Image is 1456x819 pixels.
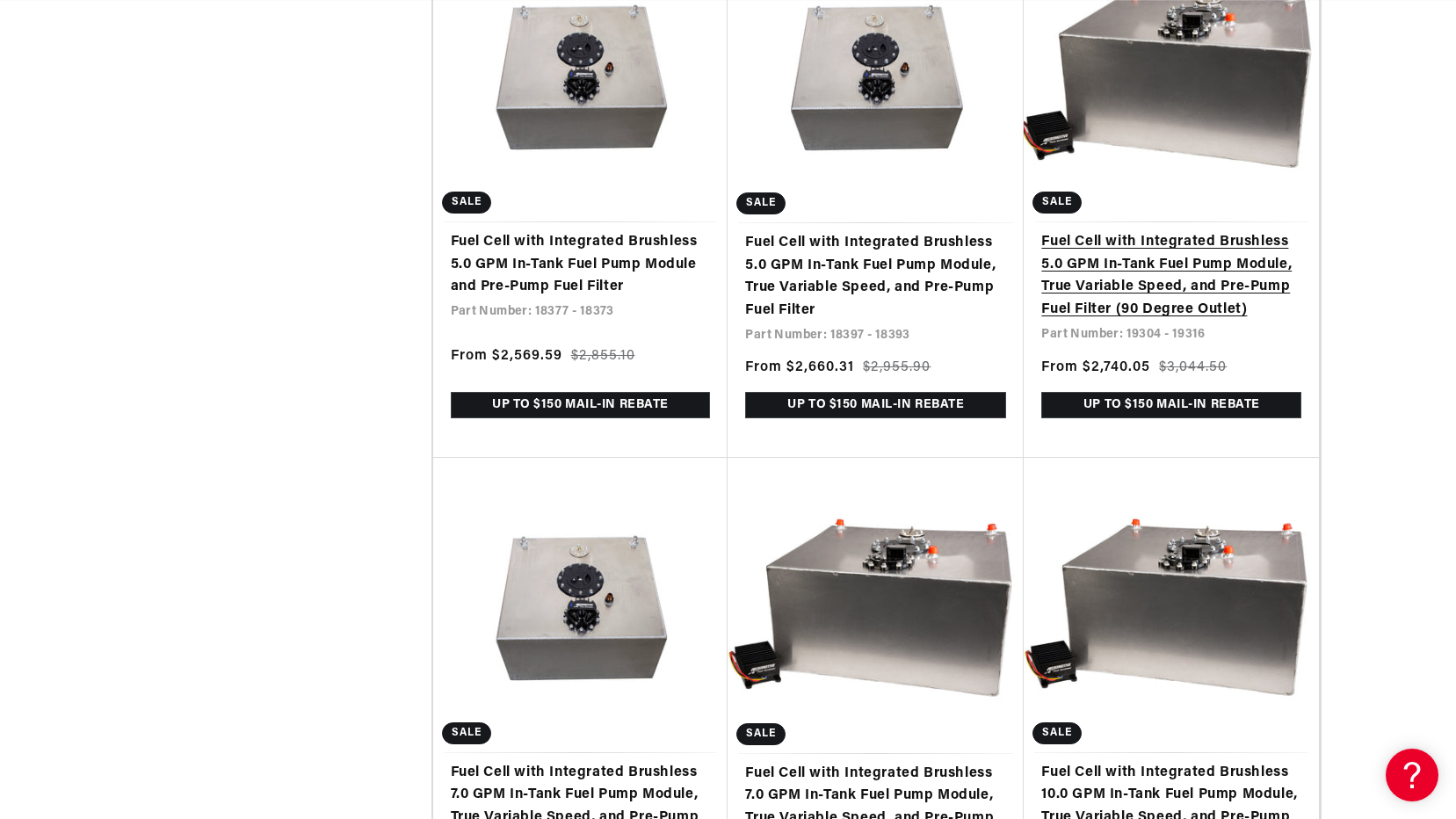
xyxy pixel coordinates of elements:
[451,231,711,299] a: Fuel Cell with Integrated Brushless 5.0 GPM In-Tank Fuel Pump Module and Pre-Pump Fuel Filter
[745,232,1006,322] a: Fuel Cell with Integrated Brushless 5.0 GPM In-Tank Fuel Pump Module, True Variable Speed, and Pr...
[1041,231,1301,321] a: Fuel Cell with Integrated Brushless 5.0 GPM In-Tank Fuel Pump Module, True Variable Speed, and Pr...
